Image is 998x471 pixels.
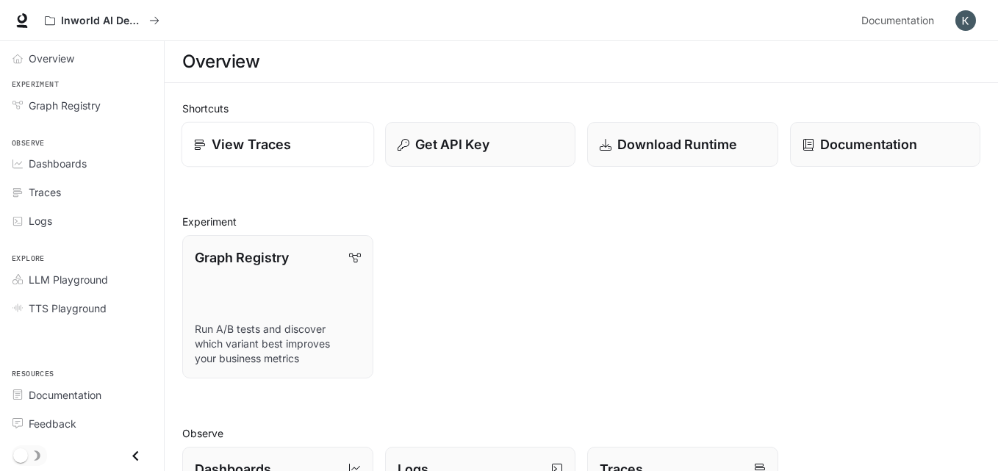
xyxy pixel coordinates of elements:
[29,98,101,113] span: Graph Registry
[29,156,87,171] span: Dashboards
[29,301,107,316] span: TTS Playground
[182,214,980,229] h2: Experiment
[861,12,934,30] span: Documentation
[6,151,158,176] a: Dashboards
[790,122,981,167] a: Documentation
[6,267,158,292] a: LLM Playground
[6,179,158,205] a: Traces
[29,51,74,66] span: Overview
[195,322,361,366] p: Run A/B tests and discover which variant best improves your business metrics
[415,134,489,154] p: Get API Key
[385,122,576,167] button: Get API Key
[29,184,61,200] span: Traces
[119,441,152,471] button: Close drawer
[6,93,158,118] a: Graph Registry
[13,447,28,463] span: Dark mode toggle
[955,10,976,31] img: User avatar
[617,134,737,154] p: Download Runtime
[182,235,373,378] a: Graph RegistryRun A/B tests and discover which variant best improves your business metrics
[6,46,158,71] a: Overview
[6,295,158,321] a: TTS Playground
[212,134,291,154] p: View Traces
[6,411,158,436] a: Feedback
[951,6,980,35] button: User avatar
[182,47,259,76] h1: Overview
[38,6,166,35] button: All workspaces
[820,134,917,154] p: Documentation
[61,15,143,27] p: Inworld AI Demos
[182,122,374,168] a: View Traces
[6,208,158,234] a: Logs
[29,272,108,287] span: LLM Playground
[29,213,52,229] span: Logs
[6,382,158,408] a: Documentation
[29,416,76,431] span: Feedback
[182,101,980,116] h2: Shortcuts
[587,122,778,167] a: Download Runtime
[855,6,945,35] a: Documentation
[195,248,289,267] p: Graph Registry
[182,425,980,441] h2: Observe
[29,387,101,403] span: Documentation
